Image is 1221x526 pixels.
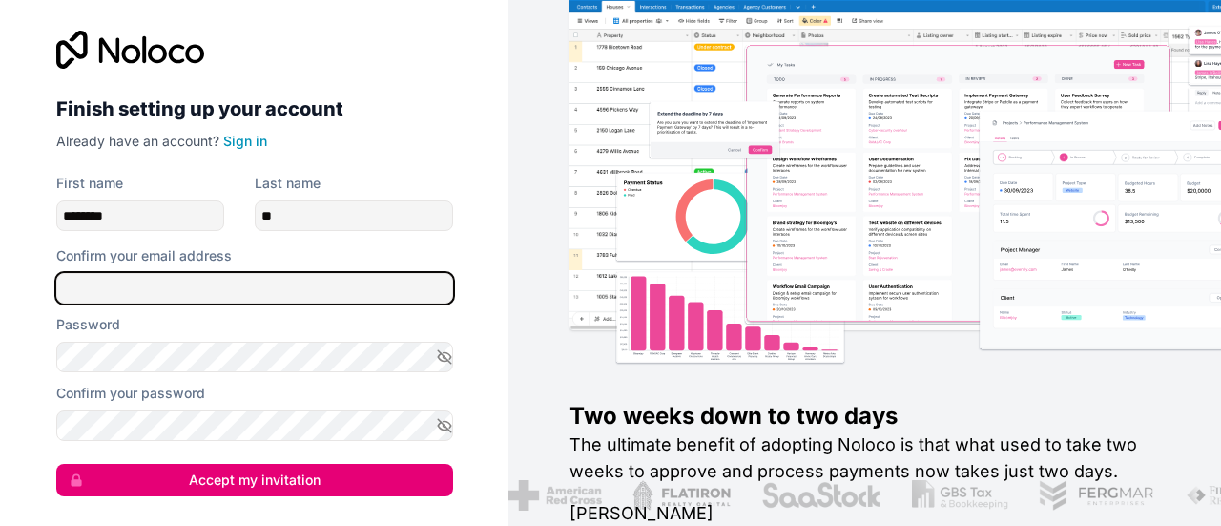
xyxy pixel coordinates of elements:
[569,431,1160,485] h2: The ultimate benefit of adopting Noloco is that what used to take two weeks to approve and proces...
[56,384,205,403] label: Confirm your password
[56,410,453,441] input: Confirm password
[56,464,453,496] button: Accept my invitation
[56,246,232,265] label: Confirm your email address
[255,200,453,231] input: family-name
[255,174,321,193] label: Last name
[56,200,224,231] input: given-name
[56,92,453,126] h2: Finish setting up your account
[56,133,219,149] span: Already have an account?
[56,174,123,193] label: First name
[56,273,453,304] input: Email address
[569,401,1160,431] h1: Two weeks down to two days
[56,315,120,334] label: Password
[223,133,267,149] a: Sign in
[505,480,597,511] img: /assets/american-red-cross-BAupjrZR.png
[56,342,453,372] input: Password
